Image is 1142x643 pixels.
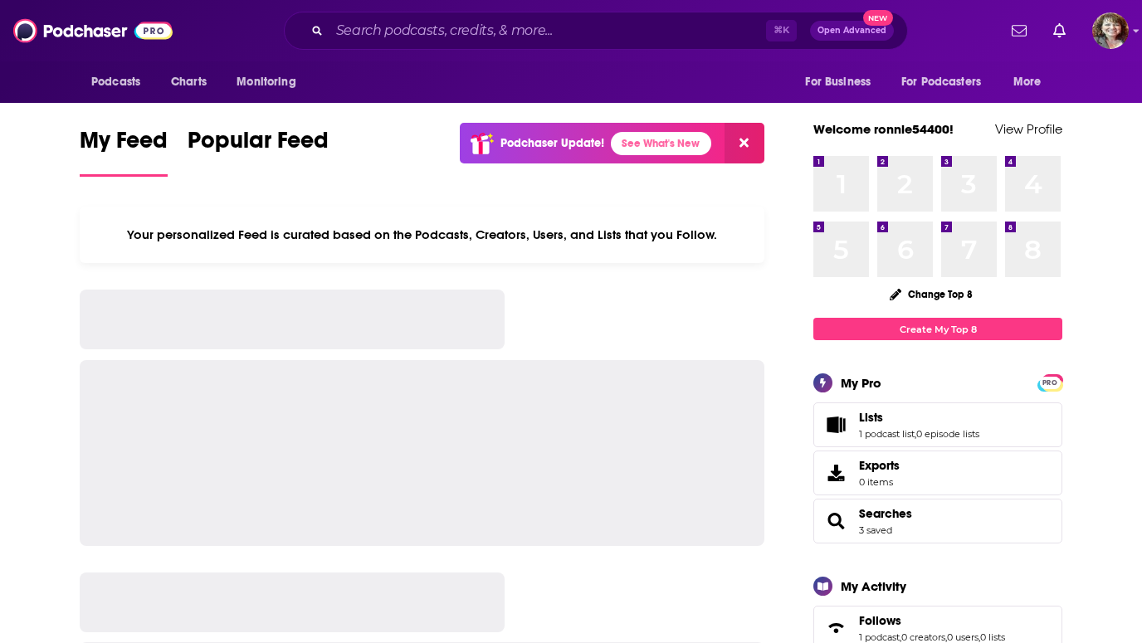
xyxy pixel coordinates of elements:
[979,631,980,643] span: ,
[1013,71,1042,94] span: More
[859,631,900,643] a: 1 podcast
[901,631,945,643] a: 0 creators
[237,71,295,94] span: Monitoring
[805,71,871,94] span: For Business
[819,461,852,485] span: Exports
[80,126,168,164] span: My Feed
[1040,376,1060,388] a: PRO
[1047,17,1072,45] a: Show notifications dropdown
[1002,66,1062,98] button: open menu
[813,318,1062,340] a: Create My Top 8
[859,458,900,473] span: Exports
[819,616,852,640] a: Follows
[880,284,983,304] button: Change Top 8
[901,71,981,94] span: For Podcasters
[188,126,329,177] a: Popular Feed
[947,631,979,643] a: 0 users
[915,428,916,440] span: ,
[859,524,892,536] a: 3 saved
[841,375,881,391] div: My Pro
[859,410,979,425] a: Lists
[813,402,1062,447] span: Lists
[766,20,797,41] span: ⌘ K
[225,66,317,98] button: open menu
[859,476,900,488] span: 0 items
[188,126,329,164] span: Popular Feed
[859,613,1005,628] a: Follows
[1092,12,1129,49] span: Logged in as ronnie54400
[916,428,979,440] a: 0 episode lists
[813,121,954,137] a: Welcome ronnie54400!
[284,12,908,50] div: Search podcasts, credits, & more...
[859,428,915,440] a: 1 podcast list
[80,66,162,98] button: open menu
[817,27,886,35] span: Open Advanced
[819,509,852,533] a: Searches
[80,207,764,263] div: Your personalized Feed is curated based on the Podcasts, Creators, Users, and Lists that you Follow.
[859,410,883,425] span: Lists
[859,613,901,628] span: Follows
[863,10,893,26] span: New
[171,71,207,94] span: Charts
[891,66,1005,98] button: open menu
[329,17,766,44] input: Search podcasts, credits, & more...
[813,451,1062,495] a: Exports
[500,136,604,150] p: Podchaser Update!
[841,578,906,594] div: My Activity
[813,499,1062,543] span: Searches
[1092,12,1129,49] button: Show profile menu
[1092,12,1129,49] img: User Profile
[859,506,912,521] a: Searches
[1005,17,1033,45] a: Show notifications dropdown
[819,413,852,436] a: Lists
[900,631,901,643] span: ,
[945,631,947,643] span: ,
[980,631,1005,643] a: 0 lists
[810,21,894,41] button: Open AdvancedNew
[13,15,173,46] img: Podchaser - Follow, Share and Rate Podcasts
[1040,377,1060,389] span: PRO
[91,71,140,94] span: Podcasts
[611,132,711,155] a: See What's New
[80,126,168,177] a: My Feed
[793,66,891,98] button: open menu
[160,66,217,98] a: Charts
[995,121,1062,137] a: View Profile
